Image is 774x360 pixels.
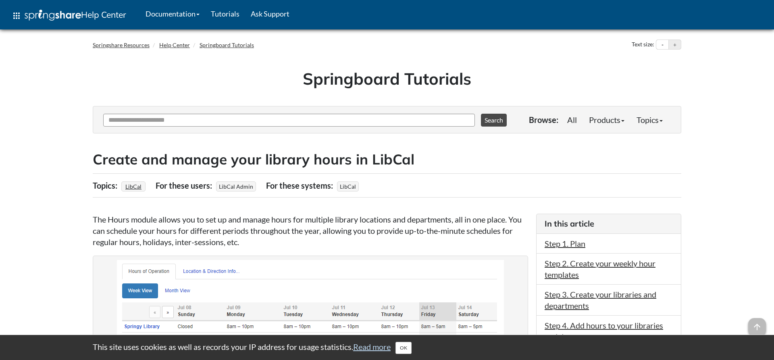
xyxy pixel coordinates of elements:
[81,9,126,20] span: Help Center
[630,40,656,50] div: Text size:
[6,4,132,28] a: apps Help Center
[124,181,143,192] a: LibCal
[245,4,295,24] a: Ask Support
[25,10,81,21] img: Springshare
[545,320,663,341] a: Step 4. Add hours to your libraries and departments
[99,67,675,90] h1: Springboard Tutorials
[200,42,254,48] a: Springboard Tutorials
[545,258,655,279] a: Step 2. Create your weekly hour templates
[93,214,528,248] p: The Hours module allows you to set up and manage hours for multiple library locations and departm...
[656,40,668,50] button: Decrease text size
[337,181,359,191] span: LibCal
[481,114,507,127] button: Search
[748,318,766,336] span: arrow_upward
[12,11,21,21] span: apps
[545,218,673,229] h3: In this article
[583,112,630,128] a: Products
[561,112,583,128] a: All
[545,289,656,310] a: Step 3. Create your libraries and departments
[748,319,766,329] a: arrow_upward
[156,178,214,193] div: For these users:
[93,150,681,169] h2: Create and manage your library hours in LibCal
[266,178,335,193] div: For these systems:
[669,40,681,50] button: Increase text size
[159,42,190,48] a: Help Center
[216,181,256,191] span: LibCal Admin
[93,42,150,48] a: Springshare Resources
[395,342,412,354] button: Close
[630,112,669,128] a: Topics
[85,341,689,354] div: This site uses cookies as well as records your IP address for usage statistics.
[93,178,119,193] div: Topics:
[140,4,205,24] a: Documentation
[353,342,391,352] a: Read more
[545,239,585,248] a: Step 1. Plan
[529,114,558,125] p: Browse:
[205,4,245,24] a: Tutorials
